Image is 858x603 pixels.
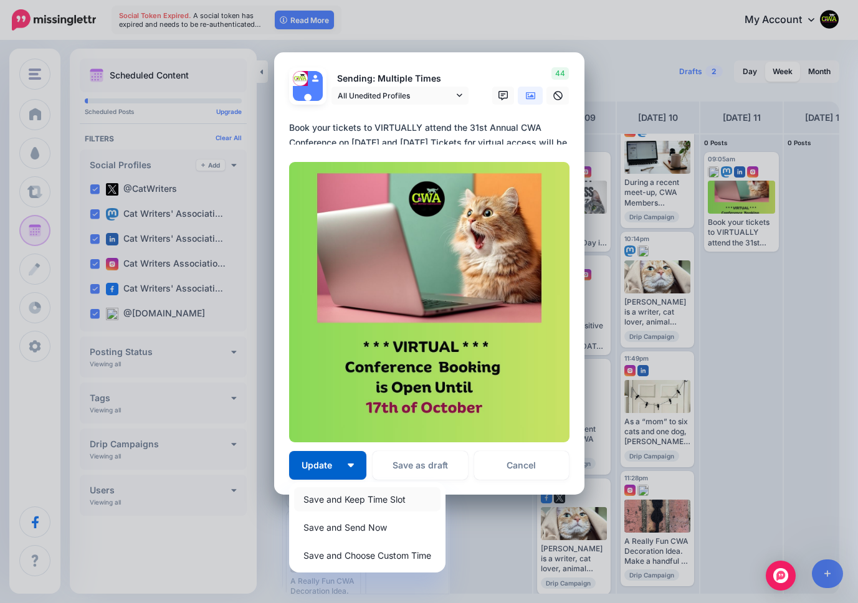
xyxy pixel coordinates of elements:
a: Save and Choose Custom Time [294,543,441,567]
a: Cancel [474,451,570,480]
span: Update [302,461,341,470]
a: Save and Send Now [294,515,441,539]
button: Update [289,451,366,480]
a: Save and Keep Time Slot [294,487,441,511]
button: Save as draft [373,451,468,480]
img: MGCJPVMKBFIU6P5C6RLJ91N2YCZI77TX.jpg [289,162,570,442]
div: Book your tickets to VIRTUALLY attend the 31st Annual CWA Conference on [DATE] and [DATE] Tickets... [289,120,576,180]
img: user_default_image.png [293,86,323,116]
img: 1qlX9Brh-74720.jpg [293,71,308,86]
div: Open Intercom Messenger [766,561,796,591]
a: All Unedited Profiles [331,87,469,105]
span: All Unedited Profiles [338,89,454,102]
img: user_default_image.png [308,71,323,86]
span: 44 [551,67,569,80]
p: Sending: Multiple Times [331,72,469,86]
img: arrow-down-white.png [348,463,354,467]
div: Update [289,482,446,572]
